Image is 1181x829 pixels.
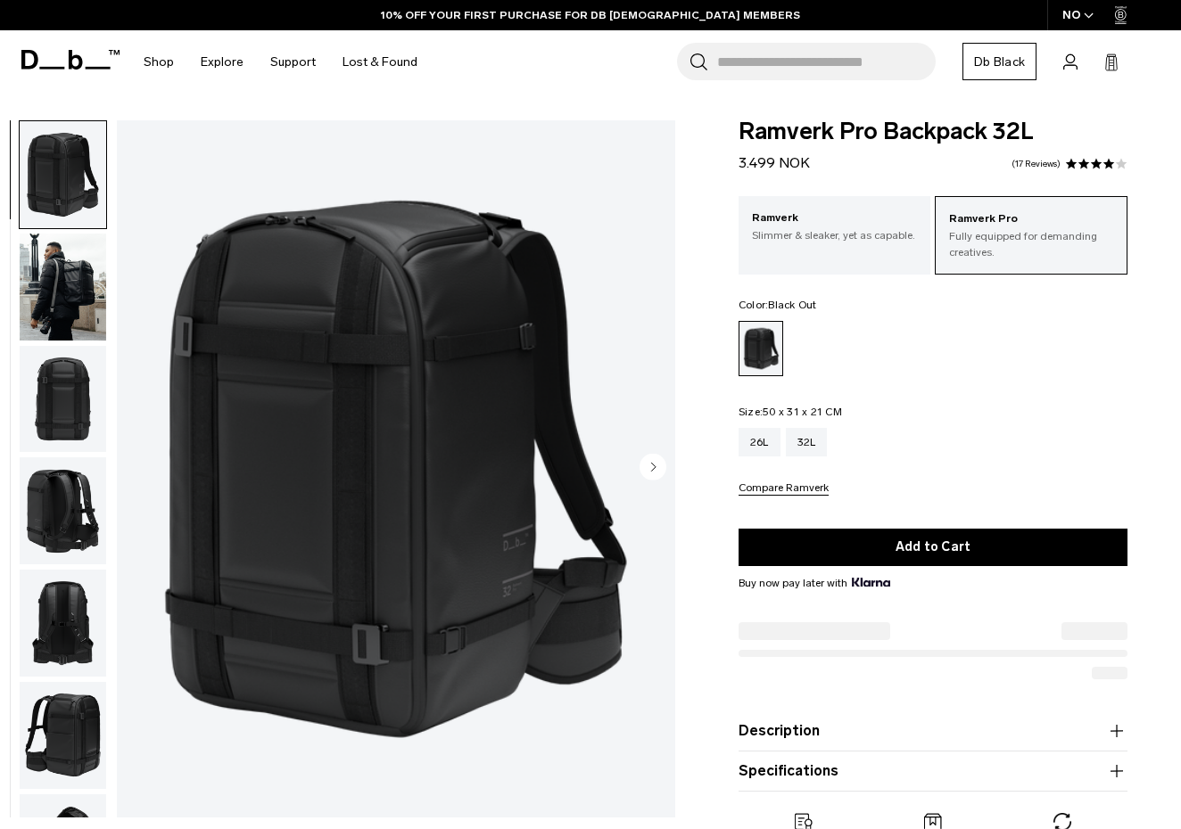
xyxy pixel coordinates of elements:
[19,120,107,229] button: Ramverk Pro Backpack 32L Black Out
[270,30,316,94] a: Support
[739,196,931,257] a: Ramverk Slimmer & sleaker, yet as capable.
[19,456,107,565] button: Ramverk Pro Backpack 32L Black Out
[640,454,666,484] button: Next slide
[739,154,810,171] span: 3.499 NOK
[20,570,106,677] img: Ramverk Pro Backpack 32L Black Out
[20,457,106,564] img: Ramverk Pro Backpack 32L Black Out
[949,228,1113,260] p: Fully equipped for demanding creatives.
[949,210,1113,228] p: Ramverk Pro
[117,120,675,817] li: 1 / 10
[20,346,106,453] img: Ramverk Pro Backpack 32L Black Out
[739,529,1127,566] button: Add to Cart
[130,30,431,94] nav: Main Navigation
[19,569,107,677] button: Ramverk Pro Backpack 32L Black Out
[20,234,106,341] img: Ramverk Pro Backpack 32L Black Out
[752,209,918,227] p: Ramverk
[739,760,1127,782] button: Specifications
[20,682,106,789] img: Ramverk Pro Backpack 32L Black Out
[768,299,816,311] span: Black Out
[852,578,890,587] img: {"height" => 20, "alt" => "Klarna"}
[1012,160,1061,168] a: 17 reviews
[739,482,829,496] button: Compare Ramverk
[201,30,244,94] a: Explore
[763,406,842,418] span: 50 x 31 x 21 CM
[739,575,890,591] span: Buy now pay later with
[739,720,1127,742] button: Description
[343,30,417,94] a: Lost & Found
[786,428,828,456] a: 32L
[739,300,817,310] legend: Color:
[19,233,107,341] button: Ramverk Pro Backpack 32L Black Out
[381,7,800,23] a: 10% OFF YOUR FIRST PURCHASE FOR DB [DEMOGRAPHIC_DATA] MEMBERS
[739,406,842,417] legend: Size:
[19,345,107,454] button: Ramverk Pro Backpack 32L Black Out
[117,120,675,817] img: Ramverk Pro Backpack 32L Black Out
[739,120,1127,144] span: Ramverk Pro Backpack 32L
[739,321,783,376] a: Black Out
[739,428,780,456] a: 26L
[20,121,106,228] img: Ramverk Pro Backpack 32L Black Out
[962,43,1036,80] a: Db Black
[19,681,107,790] button: Ramverk Pro Backpack 32L Black Out
[752,227,918,243] p: Slimmer & sleaker, yet as capable.
[144,30,174,94] a: Shop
